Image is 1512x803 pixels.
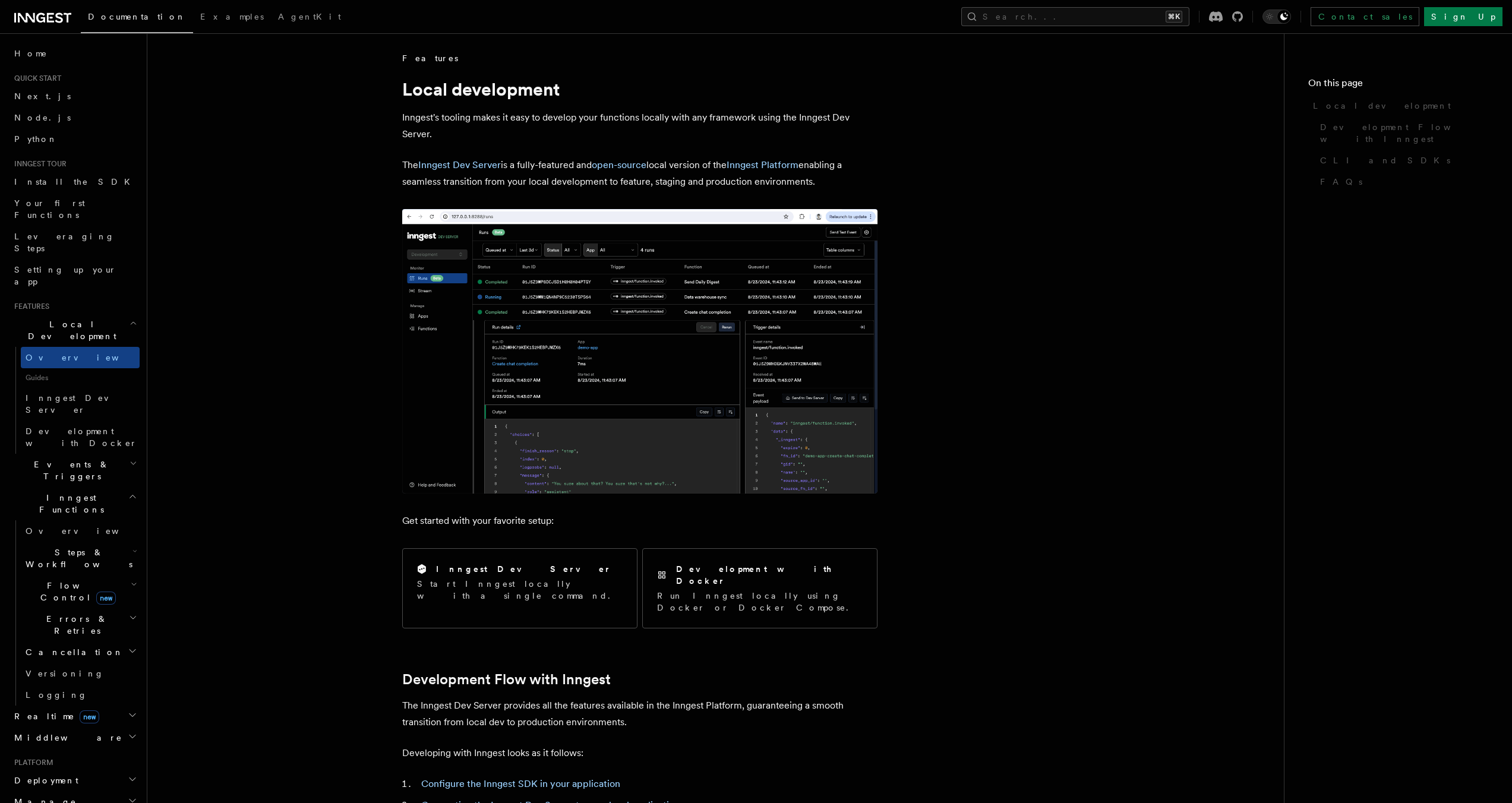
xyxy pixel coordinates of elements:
[10,758,53,767] span: Platform
[278,12,341,21] span: AgentKit
[26,690,87,700] span: Logging
[26,426,137,448] span: Development with Docker
[1315,150,1488,171] a: CLI and SDKs
[402,157,877,190] p: The is a fully-featured and local version of the enabling a seamless transition from your local d...
[402,697,877,731] p: The Inngest Dev Server provides all the features available in the Inngest Platform, guaranteeing ...
[21,368,140,387] span: Guides
[14,177,137,186] span: Install the SDK
[10,770,140,791] button: Deployment
[10,318,130,342] span: Local Development
[26,526,148,536] span: Overview
[26,393,127,415] span: Inngest Dev Server
[421,778,620,789] a: Configure the Inngest SDK in your application
[21,663,140,684] a: Versioning
[727,159,798,170] a: Inngest Platform
[10,226,140,259] a: Leveraging Steps
[10,107,140,128] a: Node.js
[402,109,877,143] p: Inngest's tooling makes it easy to develop your functions locally with any framework using the In...
[417,578,623,602] p: Start Inngest locally with a single command.
[592,159,646,170] a: open-source
[21,347,140,368] a: Overview
[14,48,48,59] span: Home
[402,52,458,64] span: Features
[14,113,71,122] span: Node.js
[10,454,140,487] button: Events & Triggers
[10,347,140,454] div: Local Development
[402,745,877,761] p: Developing with Inngest looks as it follows:
[1320,121,1488,145] span: Development Flow with Inngest
[21,608,140,641] button: Errors & Retries
[21,641,140,663] button: Cancellation
[10,774,78,786] span: Deployment
[21,684,140,706] a: Logging
[193,4,271,32] a: Examples
[676,563,863,587] h2: Development with Docker
[642,548,877,628] a: Development with DockerRun Inngest locally using Docker or Docker Compose.
[436,563,611,575] h2: Inngest Dev Server
[10,86,140,107] a: Next.js
[10,259,140,292] a: Setting up your app
[271,4,348,32] a: AgentKit
[21,575,140,608] button: Flow Controlnew
[10,74,61,83] span: Quick start
[21,613,129,637] span: Errors & Retries
[10,314,140,347] button: Local Development
[26,669,104,678] span: Versioning
[10,732,122,744] span: Middleware
[10,710,99,722] span: Realtime
[14,134,58,144] span: Python
[21,546,132,570] span: Steps & Workflows
[10,192,140,226] a: Your first Functions
[10,487,140,520] button: Inngest Functions
[1166,11,1182,23] kbd: ⌘K
[1308,95,1488,116] a: Local development
[657,590,863,614] p: Run Inngest locally using Docker or Docker Compose.
[1315,171,1488,192] a: FAQs
[402,209,877,494] img: The Inngest Dev Server on the Functions page
[21,542,140,575] button: Steps & Workflows
[14,91,71,101] span: Next.js
[10,171,140,192] a: Install the SDK
[21,421,140,454] a: Development with Docker
[10,128,140,150] a: Python
[10,492,128,516] span: Inngest Functions
[1424,7,1502,26] a: Sign Up
[21,646,124,658] span: Cancellation
[200,12,264,21] span: Examples
[418,159,501,170] a: Inngest Dev Server
[14,232,115,253] span: Leveraging Steps
[96,592,116,605] span: new
[10,302,49,311] span: Features
[21,520,140,542] a: Overview
[402,78,877,100] h1: Local development
[1262,10,1291,24] button: Toggle dark mode
[1311,7,1419,26] a: Contact sales
[10,520,140,706] div: Inngest Functions
[81,4,193,33] a: Documentation
[402,513,877,529] p: Get started with your favorite setup:
[14,198,85,220] span: Your first Functions
[1308,76,1488,95] h4: On this page
[10,459,130,482] span: Events & Triggers
[14,265,116,286] span: Setting up your app
[1313,100,1451,112] span: Local development
[402,548,637,628] a: Inngest Dev ServerStart Inngest locally with a single command.
[88,12,186,21] span: Documentation
[1320,154,1450,166] span: CLI and SDKs
[1320,176,1362,188] span: FAQs
[10,43,140,64] a: Home
[21,580,131,603] span: Flow Control
[10,706,140,727] button: Realtimenew
[1315,116,1488,150] a: Development Flow with Inngest
[402,671,611,688] a: Development Flow with Inngest
[961,7,1189,26] button: Search...⌘K
[26,353,148,362] span: Overview
[10,159,67,169] span: Inngest tour
[10,727,140,748] button: Middleware
[80,710,99,723] span: new
[21,387,140,421] a: Inngest Dev Server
